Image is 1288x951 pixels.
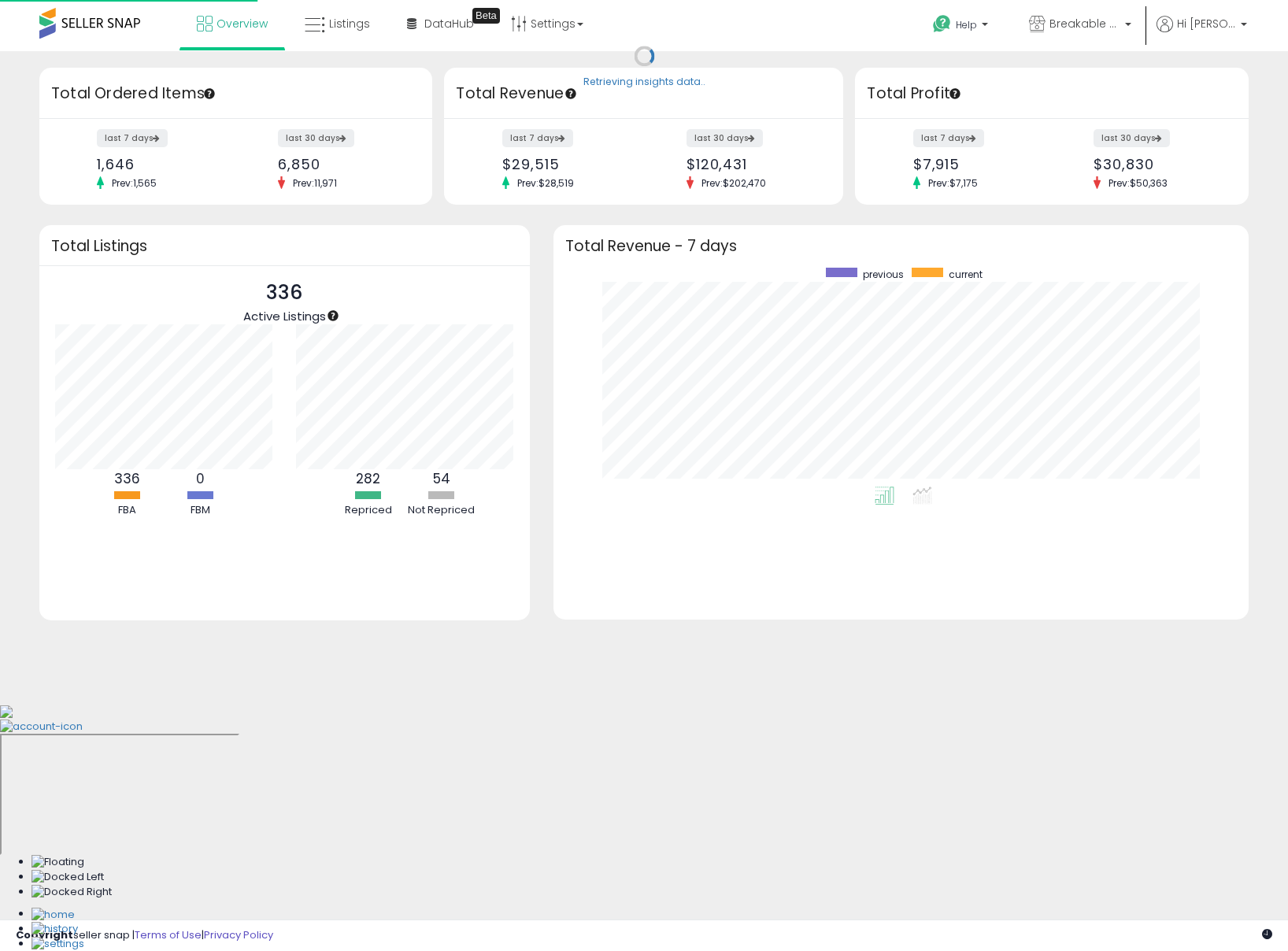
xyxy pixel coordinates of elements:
[333,503,404,518] div: Repriced
[687,129,763,147] label: last 30 days
[243,308,326,324] span: Active Listings
[31,922,78,937] img: History
[196,469,205,488] b: 0
[867,83,1236,105] h3: Total Profit
[956,18,977,31] span: Help
[114,469,140,488] b: 336
[472,8,500,24] div: Tooltip anchor
[329,16,370,31] span: Listings
[1094,156,1220,172] div: $30,830
[1101,176,1175,190] span: Prev: $50,363
[92,503,163,518] div: FBA
[406,503,477,518] div: Not Repriced
[165,503,236,518] div: FBM
[285,176,345,190] span: Prev: 11,971
[97,129,168,147] label: last 7 days
[502,156,632,172] div: $29,515
[217,16,268,31] span: Overview
[1157,16,1247,51] a: Hi [PERSON_NAME]
[1177,16,1236,31] span: Hi [PERSON_NAME]
[694,176,774,190] span: Prev: $202,470
[509,176,582,190] span: Prev: $28,519
[97,156,224,172] div: 1,646
[913,156,1040,172] div: $7,915
[583,76,705,90] div: Retrieving insights data..
[502,129,573,147] label: last 7 days
[1049,16,1120,31] span: Breakable ([GEOGRAPHIC_DATA])
[564,87,578,101] div: Tooltip anchor
[920,176,986,190] span: Prev: $7,175
[51,83,420,105] h3: Total Ordered Items
[948,87,962,101] div: Tooltip anchor
[104,176,165,190] span: Prev: 1,565
[949,268,983,281] span: current
[456,83,831,105] h3: Total Revenue
[51,240,518,252] h3: Total Listings
[863,268,904,281] span: previous
[202,87,217,101] div: Tooltip anchor
[31,908,75,923] img: Home
[424,16,474,31] span: DataHub
[31,870,104,885] img: Docked Left
[433,469,450,488] b: 54
[278,156,405,172] div: 6,850
[31,855,84,870] img: Floating
[31,885,112,900] img: Docked Right
[278,129,354,147] label: last 30 days
[687,156,816,172] div: $120,431
[243,278,326,308] p: 336
[913,129,984,147] label: last 7 days
[920,2,1004,51] a: Help
[326,309,340,323] div: Tooltip anchor
[932,14,952,34] i: Get Help
[565,240,1238,252] h3: Total Revenue - 7 days
[1094,129,1170,147] label: last 30 days
[356,469,380,488] b: 282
